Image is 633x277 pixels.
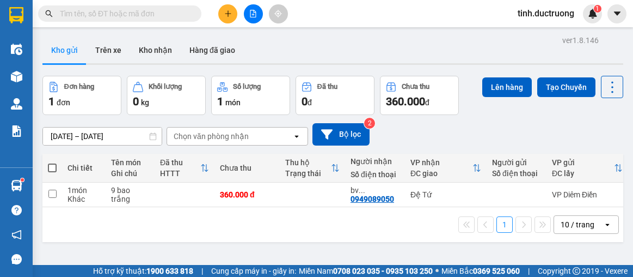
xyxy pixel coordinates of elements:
div: Khối lượng [149,83,182,91]
div: Tên món [111,158,149,167]
button: 1 [496,216,513,233]
svg: open [292,132,301,141]
div: bv 700ngiường [351,186,400,195]
sup: 1 [594,5,601,13]
div: Đã thu [160,158,200,167]
div: 9 bao trắng [111,186,149,203]
span: đ [308,98,312,107]
span: aim [274,10,282,17]
div: Ghi chú [111,169,149,178]
sup: 1 [21,178,24,182]
span: Miền Bắc [441,265,520,277]
div: Đơn hàng [64,83,94,91]
th: Toggle SortBy [546,154,628,183]
img: warehouse-icon [11,180,22,191]
span: message [11,254,22,264]
button: aim [269,4,288,23]
span: file-add [249,10,257,17]
div: 10 / trang [561,219,594,230]
span: | [528,265,530,277]
button: Tạo Chuyến [537,77,595,97]
strong: 0708 023 035 - 0935 103 250 [333,267,433,275]
span: 1 [48,95,54,108]
strong: 1900 633 818 [146,267,193,275]
div: ĐC lấy [552,169,614,178]
span: 360.000 [386,95,425,108]
span: ⚪️ [435,269,439,273]
div: Người gửi [492,158,541,167]
th: Toggle SortBy [280,154,345,183]
span: plus [224,10,232,17]
span: đơn [57,98,70,107]
button: plus [218,4,237,23]
div: Số điện thoại [492,169,541,178]
div: Đã thu [317,83,337,91]
button: Đơn hàng1đơn [42,76,121,115]
span: | [201,265,203,277]
span: 1 [595,5,599,13]
sup: 2 [364,118,375,129]
th: Toggle SortBy [405,154,487,183]
div: Khác [67,195,100,203]
th: Toggle SortBy [155,154,214,183]
button: Bộ lọc [312,123,370,146]
span: Cung cấp máy in - giấy in: [211,265,296,277]
input: Tìm tên, số ĐT hoặc mã đơn [60,8,188,20]
span: notification [11,230,22,240]
strong: 0369 525 060 [473,267,520,275]
button: file-add [244,4,263,23]
div: 1 món [67,186,100,195]
div: Chọn văn phòng nhận [174,131,249,142]
img: icon-new-feature [588,9,598,19]
span: question-circle [11,205,22,215]
button: Số lượng1món [211,76,290,115]
div: ĐC giao [410,169,472,178]
span: copyright [573,267,580,275]
button: caret-down [607,4,626,23]
span: món [225,98,241,107]
span: 0 [133,95,139,108]
button: Trên xe [87,37,130,63]
img: warehouse-icon [11,98,22,110]
button: Khối lượng0kg [127,76,206,115]
div: VP nhận [410,158,472,167]
div: Chi tiết [67,164,100,172]
button: Kho nhận [130,37,181,63]
div: ver 1.8.146 [562,34,599,46]
button: Hàng đã giao [181,37,244,63]
div: Số điện thoại [351,170,400,179]
img: warehouse-icon [11,44,22,55]
button: Chưa thu360.000đ [380,76,459,115]
div: Thu hộ [285,158,331,167]
span: tinh.ductruong [509,7,583,20]
span: kg [141,98,149,107]
div: 0949089050 [351,195,394,203]
div: Người nhận [351,157,400,166]
input: Select a date range. [43,128,162,145]
img: solution-icon [11,125,22,137]
div: VP gửi [552,158,614,167]
div: 360.000 đ [220,190,274,199]
span: ... [359,186,365,195]
img: logo-vxr [9,7,23,23]
div: Chưa thu [402,83,429,91]
span: 1 [217,95,223,108]
img: warehouse-icon [11,71,22,82]
div: Chưa thu [220,164,274,172]
span: Miền Nam [299,265,433,277]
span: đ [425,98,429,107]
button: Đã thu0đ [296,76,374,115]
span: search [45,10,53,17]
div: HTTT [160,169,200,178]
button: Kho gửi [42,37,87,63]
div: Đệ Tứ [410,190,481,199]
span: caret-down [612,9,622,19]
div: Số lượng [233,83,261,91]
span: 0 [302,95,308,108]
svg: open [603,220,612,229]
div: Trạng thái [285,169,331,178]
div: VP Diêm Điền [552,190,623,199]
button: Lên hàng [482,77,532,97]
span: Hỗ trợ kỹ thuật: [93,265,193,277]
